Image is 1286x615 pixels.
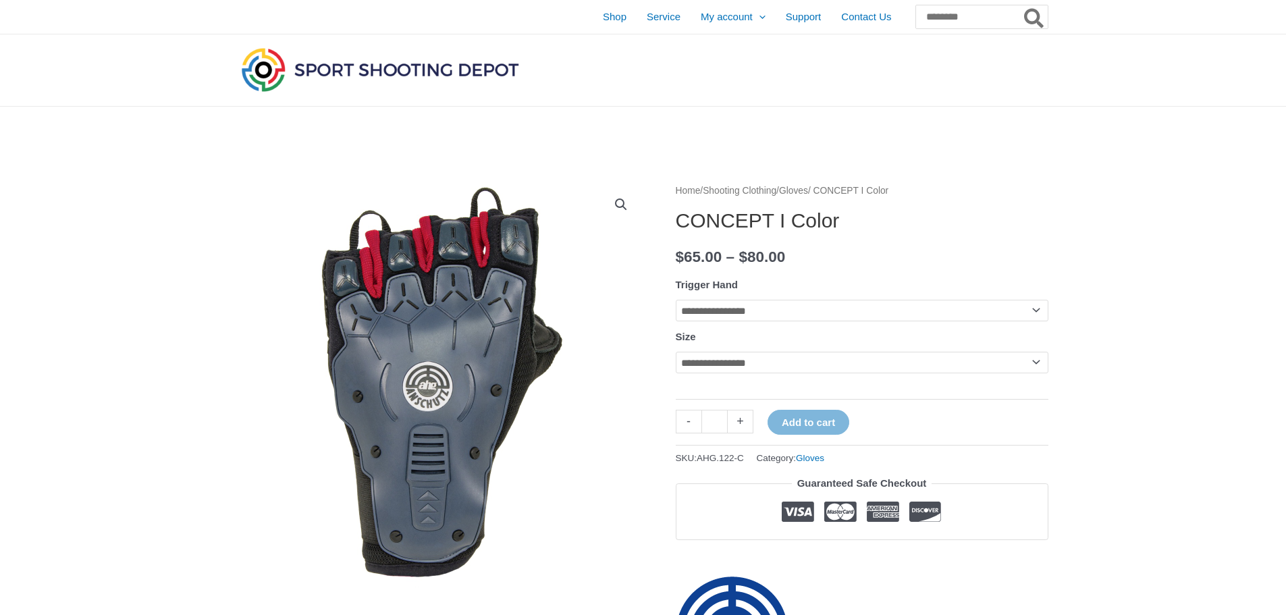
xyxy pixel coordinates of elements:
[676,248,685,265] span: $
[676,279,739,290] label: Trigger Hand
[757,450,825,466] span: Category:
[676,331,696,342] label: Size
[697,453,744,463] span: AHG.122-C
[792,474,932,493] legend: Guaranteed Safe Checkout
[739,248,747,265] span: $
[739,248,785,265] bdi: 80.00
[676,550,1048,566] iframe: Customer reviews powered by Trustpilot
[676,450,744,466] span: SKU:
[703,186,776,196] a: Shooting Clothing
[676,186,701,196] a: Home
[796,453,824,463] a: Gloves
[701,410,728,433] input: Product quantity
[676,182,1048,200] nav: Breadcrumb
[768,410,849,435] button: Add to cart
[728,410,753,433] a: +
[676,410,701,433] a: -
[726,248,735,265] span: –
[676,248,722,265] bdi: 65.00
[609,192,633,217] a: View full-screen image gallery
[779,186,808,196] a: Gloves
[676,209,1048,233] h1: CONCEPT I Color
[1021,5,1048,28] button: Search
[238,45,522,95] img: Sport Shooting Depot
